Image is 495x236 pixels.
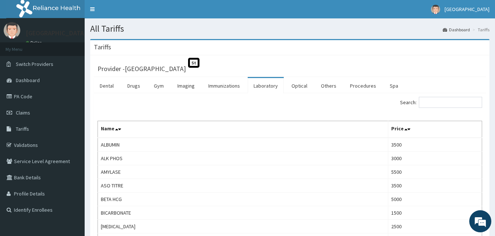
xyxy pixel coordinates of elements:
td: 3500 [388,138,482,152]
img: User Image [431,5,440,14]
th: Name [98,121,388,138]
td: 5000 [388,193,482,206]
a: Imaging [172,78,201,94]
td: ALBUMIN [98,138,388,152]
p: [GEOGRAPHIC_DATA] [26,30,86,36]
span: We're online! [43,71,102,145]
td: BICARBONATE [98,206,388,220]
textarea: Type your message and hit 'Enter' [4,158,140,183]
h1: All Tariffs [90,24,489,34]
h3: Provider - [GEOGRAPHIC_DATA] [98,66,186,72]
a: Drugs [121,78,146,94]
span: [GEOGRAPHIC_DATA] [445,6,489,13]
a: Dental [94,78,120,94]
td: 2500 [388,220,482,233]
td: 5500 [388,165,482,179]
td: 3500 [388,179,482,193]
a: Gym [148,78,170,94]
span: Dashboard [16,77,40,84]
label: Search: [400,97,482,108]
input: Search: [419,97,482,108]
div: Minimize live chat window [121,4,138,21]
span: Switch Providers [16,61,53,67]
a: Spa [384,78,404,94]
span: St [188,58,199,68]
a: Procedures [344,78,382,94]
td: 1500 [388,206,482,220]
a: Online [26,40,43,45]
a: Others [315,78,342,94]
a: Dashboard [443,27,470,33]
span: Claims [16,109,30,116]
a: Laboratory [248,78,284,94]
th: Price [388,121,482,138]
h3: Tariffs [94,44,111,50]
img: d_794563401_company_1708531726252_794563401 [14,37,30,55]
td: [MEDICAL_DATA] [98,220,388,233]
span: Tariffs [16,126,29,132]
td: 3000 [388,152,482,165]
img: User Image [4,22,20,39]
a: Optical [286,78,313,94]
td: AMYLASE [98,165,388,179]
td: BETA HCG [98,193,388,206]
li: Tariffs [471,27,489,33]
div: Chat with us now [38,41,124,51]
a: Immunizations [202,78,246,94]
td: ASO TITRE [98,179,388,193]
td: ALK PHOS [98,152,388,165]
